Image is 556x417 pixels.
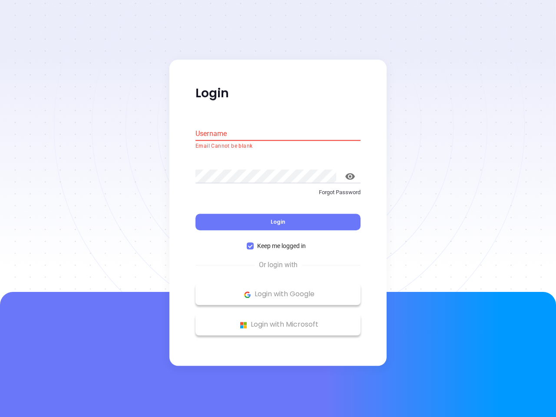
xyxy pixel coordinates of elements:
span: Login [271,218,285,226]
p: Email Cannot be blank [195,142,361,151]
p: Login with Microsoft [200,318,356,331]
button: Google Logo Login with Google [195,284,361,305]
p: Login with Google [200,288,356,301]
button: toggle password visibility [340,166,361,187]
img: Google Logo [242,289,253,300]
span: Or login with [255,260,302,271]
p: Forgot Password [195,188,361,197]
button: Login [195,214,361,231]
span: Keep me logged in [254,242,309,251]
a: Forgot Password [195,188,361,204]
button: Microsoft Logo Login with Microsoft [195,314,361,336]
img: Microsoft Logo [238,320,249,331]
p: Login [195,86,361,101]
